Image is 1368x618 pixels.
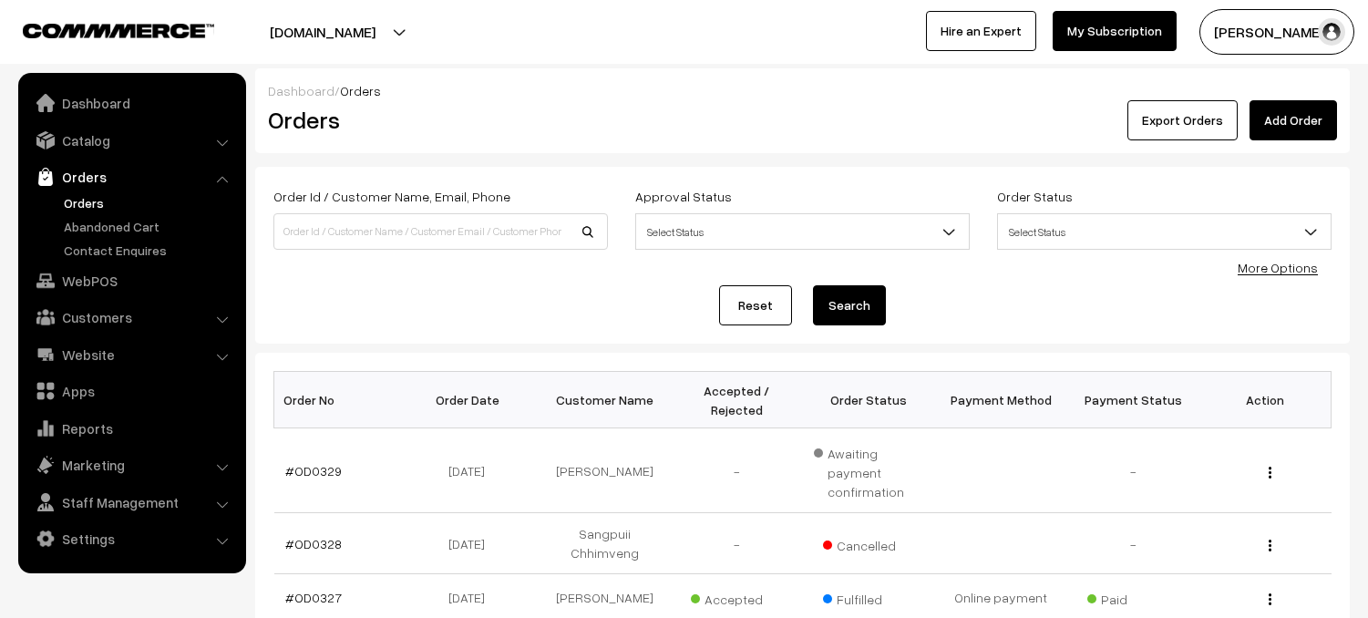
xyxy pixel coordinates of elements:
img: Menu [1269,593,1271,605]
th: Action [1199,372,1332,428]
td: - [671,513,803,574]
span: Awaiting payment confirmation [814,439,924,501]
span: Cancelled [823,531,914,555]
a: Reports [23,412,240,445]
input: Order Id / Customer Name / Customer Email / Customer Phone [273,213,608,250]
span: Orders [340,83,381,98]
td: [DATE] [406,513,539,574]
a: Customers [23,301,240,334]
a: Reset [719,285,792,325]
button: Search [813,285,886,325]
th: Order Date [406,372,539,428]
a: Marketing [23,448,240,481]
a: Apps [23,375,240,407]
img: COMMMERCE [23,24,214,37]
th: Order Status [803,372,935,428]
button: Export Orders [1127,100,1238,140]
a: My Subscription [1053,11,1177,51]
label: Order Id / Customer Name, Email, Phone [273,187,510,206]
a: Orders [59,193,240,212]
th: Accepted / Rejected [671,372,803,428]
a: #OD0329 [285,463,342,479]
h2: Orders [268,106,606,134]
th: Order No [274,372,406,428]
a: Hire an Expert [926,11,1036,51]
td: - [671,428,803,513]
label: Order Status [997,187,1073,206]
a: COMMMERCE [23,18,182,40]
span: Paid [1087,585,1178,609]
a: Contact Enquires [59,241,240,260]
span: Accepted [691,585,782,609]
a: More Options [1238,260,1318,275]
span: Select Status [998,216,1331,248]
td: [PERSON_NAME] [539,428,671,513]
button: [PERSON_NAME] [1199,9,1354,55]
a: #OD0328 [285,536,342,551]
td: - [1067,513,1199,574]
th: Payment Method [935,372,1067,428]
a: Dashboard [23,87,240,119]
a: WebPOS [23,264,240,297]
td: Sangpuii Chhimveng [539,513,671,574]
th: Customer Name [539,372,671,428]
span: Select Status [636,216,969,248]
span: Fulfilled [823,585,914,609]
img: Menu [1269,467,1271,479]
a: Settings [23,522,240,555]
span: Select Status [997,213,1332,250]
button: [DOMAIN_NAME] [206,9,439,55]
a: Staff Management [23,486,240,519]
a: Abandoned Cart [59,217,240,236]
td: - [1067,428,1199,513]
a: Add Order [1250,100,1337,140]
a: Dashboard [268,83,334,98]
td: [DATE] [406,428,539,513]
span: Select Status [635,213,970,250]
a: Website [23,338,240,371]
img: Menu [1269,540,1271,551]
a: Orders [23,160,240,193]
img: user [1318,18,1345,46]
label: Approval Status [635,187,732,206]
a: #OD0327 [285,590,342,605]
a: Catalog [23,124,240,157]
div: / [268,81,1337,100]
th: Payment Status [1067,372,1199,428]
